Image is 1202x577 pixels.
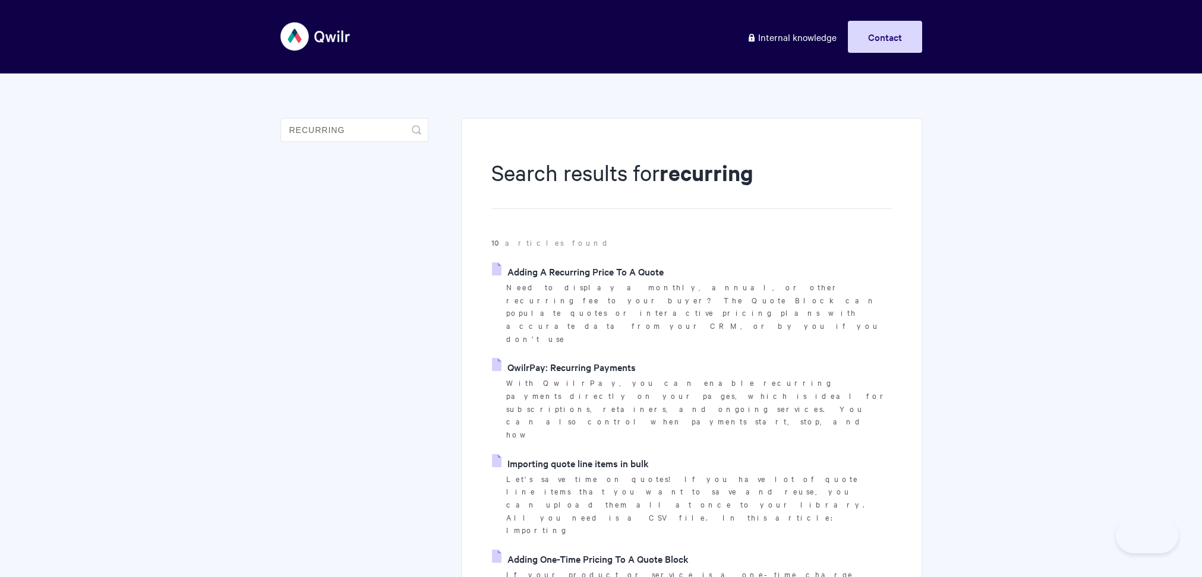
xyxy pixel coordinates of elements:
p: articles found [491,236,891,249]
a: Contact [848,21,922,53]
p: Need to display a monthly, annual, or other recurring fee to your buyer? The Quote Block can popu... [506,281,891,345]
a: Adding A Recurring Price To A Quote [492,262,664,280]
img: Qwilr Help Center [280,14,351,59]
p: Let's save time on quotes! If you have lot of quote line items that you want to save and reuse, y... [506,473,891,537]
h1: Search results for [491,157,891,209]
a: Adding One-Time Pricing To A Quote Block [492,550,689,568]
a: Importing quote line items in bulk [492,454,649,472]
p: With QwilrPay, you can enable recurring payments directly on your pages, which is ideal for subsc... [506,376,891,441]
input: Search [280,118,428,142]
strong: recurring [660,158,753,187]
a: QwilrPay: Recurring Payments [492,358,636,376]
iframe: Toggle Customer Support [1116,518,1178,553]
strong: 10 [491,237,505,248]
a: Internal knowledge [738,21,845,53]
